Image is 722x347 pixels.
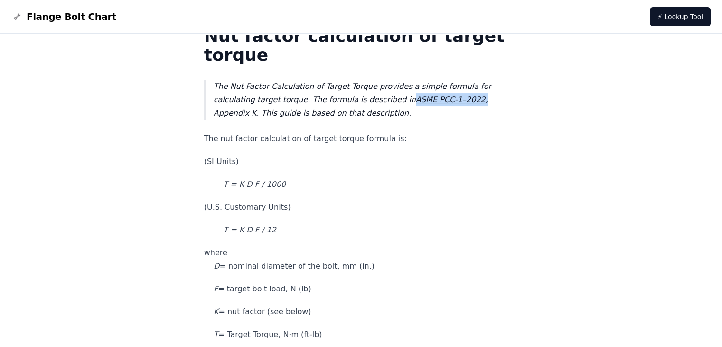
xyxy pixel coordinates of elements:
[204,27,518,65] h1: Nut factor calculation of target torque
[214,261,219,270] em: D
[11,11,23,22] img: Flange Bolt Chart Logo
[11,10,116,23] a: Flange Bolt Chart LogoFlange Bolt Chart
[416,95,486,104] a: ASME PCC-1–2022
[204,282,518,296] p: = target bolt load, N (lb)
[204,80,518,120] blockquote: The Nut Factor Calculation of Target Torque provides a simple formula for calculating target torq...
[223,225,276,234] em: T = K D F / 12
[214,330,218,339] em: T
[214,95,488,117] em: , Appendix K
[204,246,518,273] p: where = nominal diameter of the bolt, mm (in.)
[204,201,518,214] p: (U.S. Customary Units)
[204,328,518,341] p: = Target Torque, N·m (ft-lb)
[650,7,711,26] a: ⚡ Lookup Tool
[204,155,518,168] p: (SI Units)
[223,180,286,189] em: T = K D F / 1000
[27,10,116,23] span: Flange Bolt Chart
[214,307,219,316] em: K
[204,305,518,318] p: = nut factor (see below)
[214,284,218,293] em: F
[204,132,518,145] p: The nut factor calculation of target torque formula is:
